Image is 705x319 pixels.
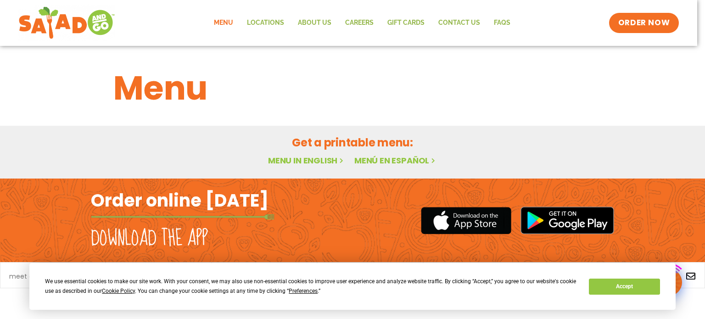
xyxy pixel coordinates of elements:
h2: Order online [DATE] [91,189,269,212]
a: Menu in English [268,155,345,166]
div: Cookie Consent Prompt [29,263,676,310]
a: FAQs [487,12,517,34]
span: ORDER NOW [618,17,670,28]
a: Contact Us [431,12,487,34]
h2: Get a printable menu: [113,134,592,151]
h1: Menu [113,63,592,113]
a: Menu [207,12,240,34]
a: meet chef [PERSON_NAME] [9,273,96,280]
span: Preferences [289,288,318,294]
a: ORDER NOW [609,13,679,33]
a: Locations [240,12,291,34]
a: Careers [338,12,380,34]
img: appstore [421,206,511,235]
h2: Download the app [91,226,208,252]
div: We use essential cookies to make our site work. With your consent, we may also use non-essential ... [45,277,578,296]
a: Menú en español [354,155,437,166]
a: About Us [291,12,338,34]
span: Cookie Policy [102,288,135,294]
img: new-SAG-logo-768×292 [18,5,115,41]
nav: Menu [207,12,517,34]
img: fork [91,214,274,219]
img: google_play [520,207,614,234]
button: Accept [589,279,660,295]
a: GIFT CARDS [380,12,431,34]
